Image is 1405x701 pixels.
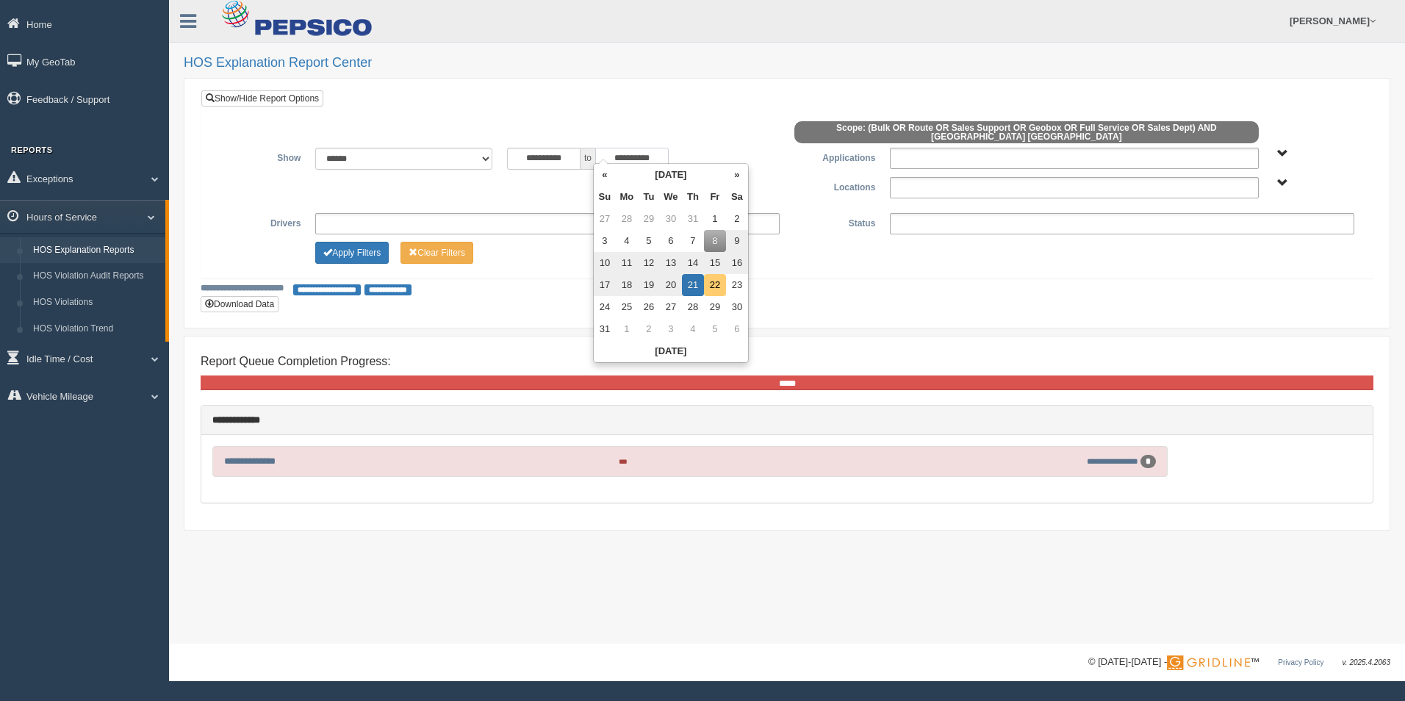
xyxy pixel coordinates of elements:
td: 11 [616,252,638,274]
span: Scope: (Bulk OR Route OR Sales Support OR Geobox OR Full Service OR Sales Dept) AND [GEOGRAPHIC_D... [794,121,1259,143]
td: 29 [638,208,660,230]
img: Gridline [1167,655,1250,670]
td: 3 [594,230,616,252]
button: Change Filter Options [315,242,389,264]
a: Show/Hide Report Options [201,90,323,107]
th: [DATE] [594,340,748,362]
th: Sa [726,186,748,208]
a: HOS Violation Audit Reports [26,263,165,290]
td: 2 [726,208,748,230]
td: 30 [660,208,682,230]
th: Th [682,186,704,208]
td: 8 [704,230,726,252]
th: « [594,164,616,186]
td: 6 [726,318,748,340]
h4: Report Queue Completion Progress: [201,355,1373,368]
h2: HOS Explanation Report Center [184,56,1390,71]
td: 9 [726,230,748,252]
span: to [581,148,595,170]
td: 27 [660,296,682,318]
td: 29 [704,296,726,318]
td: 5 [704,318,726,340]
div: © [DATE]-[DATE] - ™ [1088,655,1390,670]
td: 12 [638,252,660,274]
td: 28 [682,296,704,318]
a: HOS Explanation Reports [26,237,165,264]
td: 3 [660,318,682,340]
th: We [660,186,682,208]
button: Download Data [201,296,279,312]
td: 5 [638,230,660,252]
td: 13 [660,252,682,274]
button: Change Filter Options [400,242,473,264]
th: [DATE] [616,164,726,186]
td: 6 [660,230,682,252]
td: 31 [682,208,704,230]
th: Fr [704,186,726,208]
td: 10 [594,252,616,274]
td: 19 [638,274,660,296]
td: 1 [616,318,638,340]
td: 4 [616,230,638,252]
td: 17 [594,274,616,296]
td: 30 [726,296,748,318]
td: 7 [682,230,704,252]
td: 22 [704,274,726,296]
td: 24 [594,296,616,318]
a: Privacy Policy [1278,658,1323,666]
td: 31 [594,318,616,340]
label: Show [212,148,308,165]
td: 26 [638,296,660,318]
label: Status [787,213,883,231]
td: 20 [660,274,682,296]
label: Drivers [212,213,308,231]
td: 1 [704,208,726,230]
td: 27 [594,208,616,230]
th: Tu [638,186,660,208]
td: 2 [638,318,660,340]
td: 21 [682,274,704,296]
a: HOS Violation Trend [26,316,165,342]
td: 15 [704,252,726,274]
th: Su [594,186,616,208]
label: Applications [787,148,883,165]
th: Mo [616,186,638,208]
th: » [726,164,748,186]
td: 14 [682,252,704,274]
label: Locations [787,177,883,195]
a: HOS Violations [26,290,165,316]
td: 25 [616,296,638,318]
td: 28 [616,208,638,230]
td: 16 [726,252,748,274]
td: 18 [616,274,638,296]
span: v. 2025.4.2063 [1343,658,1390,666]
td: 4 [682,318,704,340]
td: 23 [726,274,748,296]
